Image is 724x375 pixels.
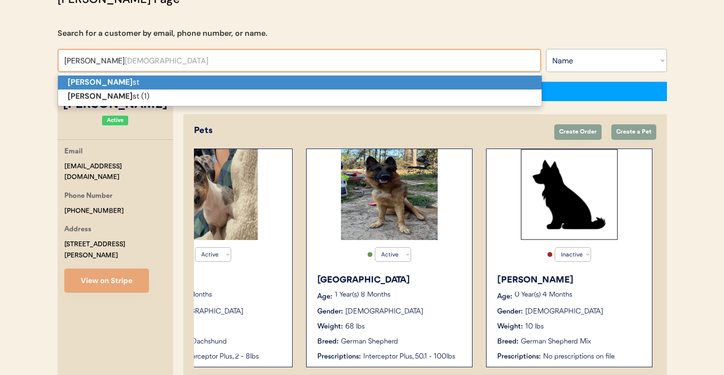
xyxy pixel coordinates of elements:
div: Prescriptions: [317,352,361,362]
p: st [58,75,542,90]
div: 10 lbs [525,322,544,332]
div: Breed: [317,337,339,347]
div: Address [64,224,91,236]
div: Email [64,146,83,158]
div: 68 lbs [345,322,365,332]
p: 0 Year(s) 5 Months [155,292,282,299]
div: [EMAIL_ADDRESS][DOMAIN_NAME] [64,161,173,183]
div: Breed: [497,337,518,347]
div: Gender: [317,307,343,317]
div: Age: [317,292,332,302]
div: Phone Number [64,191,113,203]
div: Oscar [137,274,282,287]
div: [GEOGRAPHIC_DATA] [317,274,462,287]
div: No prescriptions on file [543,352,642,362]
div: [DEMOGRAPHIC_DATA] [345,307,423,317]
img: IMG_3882.jpeg [161,149,258,240]
div: Interceptor Plus, 2 - 8lbs [183,352,282,362]
button: View on Stripe [64,269,149,293]
div: Gender: [497,307,523,317]
div: [PHONE_NUMBER] [64,206,124,217]
img: Rectangle%2029.svg [521,149,618,240]
div: [STREET_ADDRESS][PERSON_NAME] [64,239,173,261]
div: Weight: [317,322,343,332]
strong: [PERSON_NAME] [68,77,133,87]
p: 0 Year(s) 4 Months [515,292,642,299]
img: IMG_9326.jpeg [341,149,438,240]
div: [PERSON_NAME] [497,274,642,287]
div: Age: [497,292,512,302]
div: Search for a customer by email, phone number, or name. [58,28,267,39]
div: Prescriptions: [497,352,541,362]
p: st (1) [58,90,542,104]
div: Miniature Dachshund [161,337,227,347]
div: [DEMOGRAPHIC_DATA] [525,307,603,317]
div: German Shepherd [341,337,398,347]
p: 1 Year(s) 8 Months [335,292,462,299]
div: Interceptor Plus, 50.1 - 100lbs [363,352,462,362]
strong: [PERSON_NAME] [68,91,133,101]
button: Create Order [554,124,602,140]
div: German Shepherd Mix [521,337,591,347]
div: Weight: [497,322,523,332]
div: [DEMOGRAPHIC_DATA] [165,307,243,317]
input: Search by name [58,49,541,72]
button: Create a Pet [611,124,656,140]
div: Pets [194,124,545,137]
